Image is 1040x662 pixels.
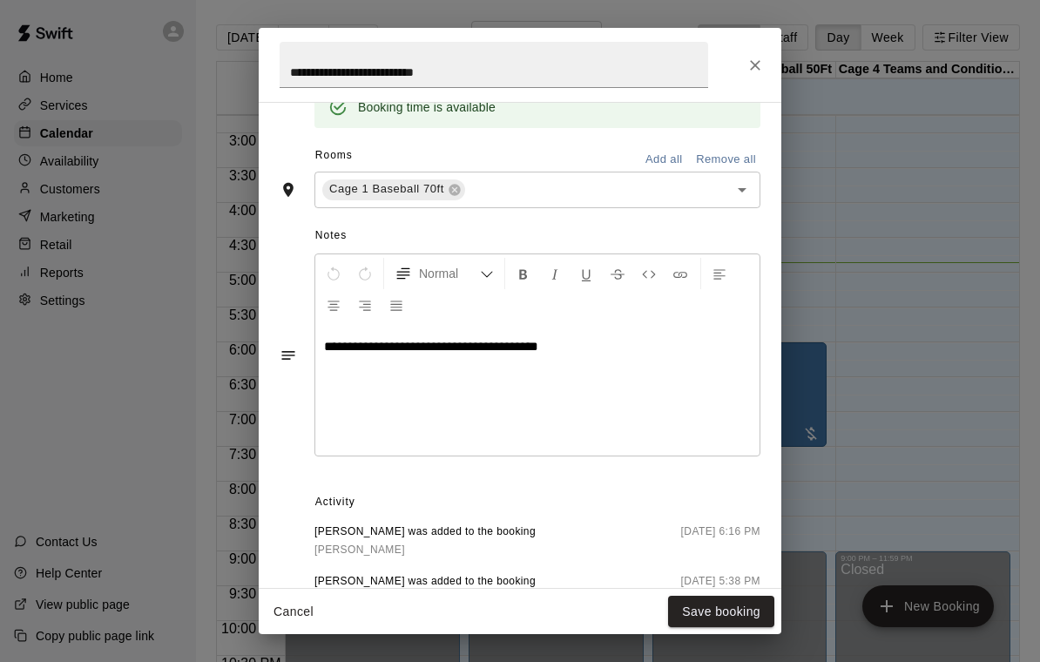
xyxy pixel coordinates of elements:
span: [DATE] 6:16 PM [681,524,760,559]
button: Format Underline [571,258,601,289]
button: Format Strikethrough [603,258,632,289]
span: Notes [315,222,760,250]
span: Activity [315,489,760,517]
button: Cancel [266,596,321,628]
button: Right Align [350,289,380,321]
button: Formatting Options [388,258,501,289]
button: Open [730,178,754,202]
button: Close [739,50,771,81]
button: Save booking [668,596,774,628]
div: Booking time is available [358,91,496,123]
button: Justify Align [382,289,411,321]
button: Add all [636,146,692,173]
svg: Notes [280,347,297,364]
button: Undo [319,258,348,289]
button: Remove all [692,146,760,173]
div: Cage 1 Baseball 70ft [322,179,465,200]
button: Insert Link [665,258,695,289]
span: [PERSON_NAME] was added to the booking [314,524,536,541]
span: [PERSON_NAME] was added to the booking [314,573,536,591]
button: Redo [350,258,380,289]
button: Format Italics [540,258,570,289]
a: [PERSON_NAME] [314,541,536,559]
button: Center Align [319,289,348,321]
button: Format Bold [509,258,538,289]
button: Left Align [705,258,734,289]
button: Insert Code [634,258,664,289]
span: Rooms [315,149,353,161]
svg: Rooms [280,181,297,199]
span: [PERSON_NAME] [314,544,405,556]
span: Normal [419,265,480,282]
span: Cage 1 Baseball 70ft [322,180,451,198]
span: [DATE] 5:38 PM [681,573,760,609]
